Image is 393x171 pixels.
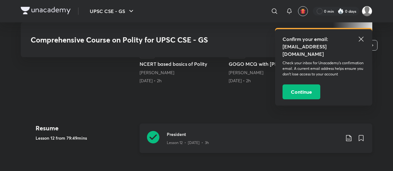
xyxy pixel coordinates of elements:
p: Check your inbox for Unacademy’s confirmation email. A current email address helps ensure you don... [283,60,365,77]
a: PresidentLesson 12 • [DATE] • 3h [140,124,372,160]
a: [PERSON_NAME] [229,70,263,75]
a: Company Logo [21,7,71,16]
img: Harini [362,6,372,16]
h5: NCERT based basics of Polity [140,60,224,68]
img: Company Logo [21,7,71,14]
button: Continue [283,84,320,99]
button: avatar [298,6,308,16]
div: 23rd May • 2h [229,78,313,84]
h4: Resume [36,124,135,133]
h3: President [167,131,340,137]
h5: GOGO MCQ with [PERSON_NAME] [229,60,313,68]
a: [PERSON_NAME] [140,70,174,75]
div: Dr Sidharth Arora [229,70,313,76]
h5: Lesson 12 from 79:49mins [36,135,135,141]
p: Lesson 12 • [DATE] • 3h [167,140,209,146]
div: 4th Apr • 2h [140,78,224,84]
h3: Comprehensive Course on Polity for UPSC CSE - GS [31,35,273,44]
div: Dr Sidharth Arora [140,70,224,76]
img: avatar [300,8,306,14]
img: streak [338,8,344,14]
button: UPSC CSE - GS [86,5,139,17]
h5: Confirm your email: [283,35,365,43]
h5: [EMAIL_ADDRESS][DOMAIN_NAME] [283,43,365,58]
